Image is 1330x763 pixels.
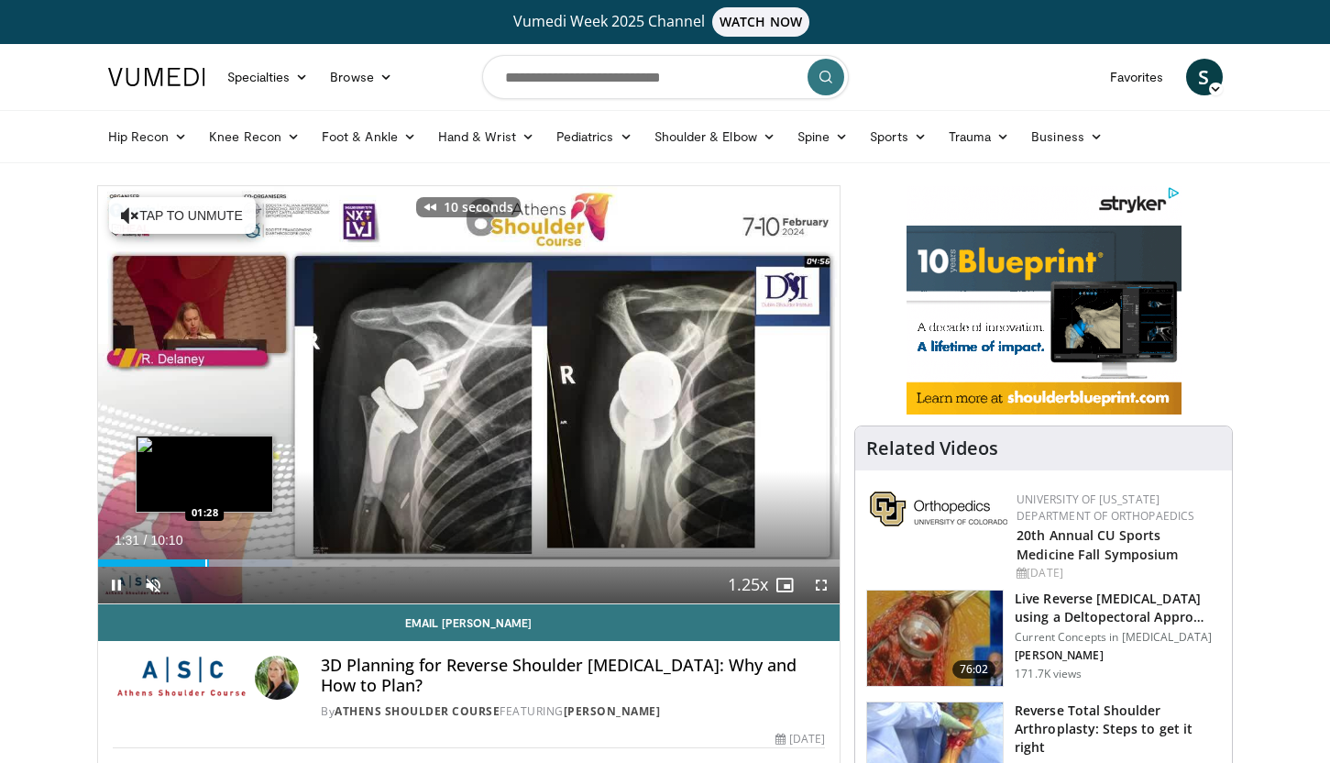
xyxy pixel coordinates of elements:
div: [DATE] [1017,565,1217,581]
a: Trauma [938,118,1021,155]
a: Sports [859,118,938,155]
a: Knee Recon [198,118,311,155]
a: Hand & Wrist [427,118,545,155]
a: Foot & Ankle [311,118,427,155]
a: Athens Shoulder Course [335,703,500,719]
span: 10:10 [150,533,182,547]
button: Pause [98,567,135,603]
a: 20th Annual CU Sports Medicine Fall Symposium [1017,526,1178,563]
button: Playback Rate [730,567,766,603]
p: 10 seconds [444,201,513,214]
button: Enable picture-in-picture mode [766,567,803,603]
h4: 3D Planning for Reverse Shoulder [MEDICAL_DATA]: Why and How to Plan? [321,656,825,695]
a: Spine [786,118,859,155]
p: 171.7K views [1015,667,1082,681]
h4: Related Videos [866,437,998,459]
a: Specialties [216,59,320,95]
button: Unmute [135,567,171,603]
a: Business [1020,118,1114,155]
h3: Live Reverse [MEDICAL_DATA] using a Deltopectoral Appro… [1015,590,1221,626]
div: Progress Bar [98,559,841,567]
img: 684033_3.png.150x105_q85_crop-smart_upscale.jpg [867,591,1003,686]
a: University of [US_STATE] Department of Orthopaedics [1017,492,1194,524]
img: Athens Shoulder Course [113,656,248,700]
input: Search topics, interventions [482,55,849,99]
a: [PERSON_NAME] [564,703,661,719]
div: By FEATURING [321,703,825,720]
img: 355603a8-37da-49b6-856f-e00d7e9307d3.png.150x105_q85_autocrop_double_scale_upscale_version-0.2.png [870,492,1007,526]
a: Browse [319,59,403,95]
img: Avatar [255,656,299,700]
div: [DATE] [775,731,825,747]
a: Shoulder & Elbow [643,118,786,155]
span: 1:31 [115,533,139,547]
button: Fullscreen [803,567,840,603]
a: 76:02 Live Reverse [MEDICAL_DATA] using a Deltopectoral Appro… Current Concepts in [MEDICAL_DATA]... [866,590,1221,687]
a: Hip Recon [97,118,199,155]
a: Email [PERSON_NAME] [98,604,841,641]
span: 76:02 [952,660,996,679]
button: Tap to unmute [109,197,256,234]
a: Favorites [1099,59,1175,95]
a: Pediatrics [545,118,643,155]
iframe: Advertisement [907,185,1182,415]
p: [PERSON_NAME] [1015,648,1221,663]
video-js: Video Player [98,186,841,604]
img: VuMedi Logo [108,68,205,86]
span: WATCH NOW [712,7,809,37]
span: / [144,533,148,547]
p: Current Concepts in [MEDICAL_DATA] [1015,630,1221,645]
img: image.jpeg [136,436,273,513]
h3: Reverse Total Shoulder Arthroplasty: Steps to get it right [1015,702,1221,757]
a: S [1186,59,1223,95]
a: Vumedi Week 2025 ChannelWATCH NOW [111,7,1220,37]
